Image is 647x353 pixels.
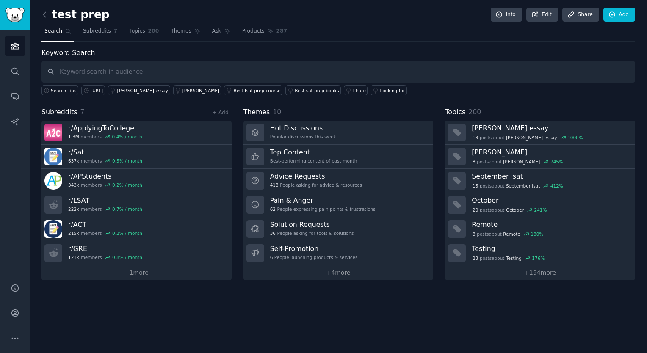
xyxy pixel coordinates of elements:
[531,231,543,237] div: 180 %
[526,8,558,22] a: Edit
[41,265,232,280] a: +1more
[472,254,545,262] div: post s about
[112,158,142,164] div: 0.5 % / month
[68,134,79,140] span: 1.3M
[243,107,270,118] span: Themes
[213,110,229,116] a: + Add
[80,108,85,116] span: 7
[41,241,232,265] a: r/GRE121kmembers0.8% / month
[112,182,142,188] div: 0.2 % / month
[472,244,629,253] h3: Testing
[270,206,376,212] div: People expressing pain points & frustrations
[344,85,368,95] a: I hate
[41,25,74,42] a: Search
[41,107,77,118] span: Subreddits
[68,230,142,236] div: members
[506,207,524,213] span: October
[168,25,203,42] a: Themes
[445,145,635,169] a: [PERSON_NAME]8postsabout[PERSON_NAME]745%
[243,193,434,217] a: Pain & Anger62People expressing pain points & frustrations
[126,25,162,42] a: Topics200
[173,85,221,95] a: [PERSON_NAME]
[270,148,357,157] h3: Top Content
[445,121,635,145] a: [PERSON_NAME] essay13postsabout[PERSON_NAME] essay1000%
[562,8,599,22] a: Share
[472,230,544,238] div: post s about
[129,28,145,35] span: Topics
[41,49,95,57] label: Keyword Search
[68,148,142,157] h3: r/ Sat
[68,254,79,260] span: 121k
[295,88,339,94] div: Best sat prep books
[371,85,406,95] a: Looking for
[472,148,629,157] h3: [PERSON_NAME]
[550,183,563,189] div: 412 %
[270,158,357,164] div: Best-performing content of past month
[473,135,478,141] span: 13
[270,230,276,236] span: 36
[473,207,478,213] span: 20
[44,148,62,165] img: Sat
[270,172,362,181] h3: Advice Requests
[41,61,635,83] input: Keyword search in audience
[112,230,142,236] div: 0.2 % / month
[68,172,142,181] h3: r/ APStudents
[472,158,564,165] div: post s about
[473,255,478,261] span: 23
[114,28,118,35] span: 7
[68,182,79,188] span: 343k
[239,25,290,42] a: Products287
[468,108,481,116] span: 200
[270,134,336,140] div: Popular discussions this week
[91,88,103,94] div: [URL]
[44,124,62,141] img: ApplyingToCollege
[550,159,563,165] div: 745 %
[506,135,557,141] span: [PERSON_NAME] essay
[68,220,142,229] h3: r/ ACT
[112,134,142,140] div: 0.4 % / month
[68,244,142,253] h3: r/ GRE
[473,183,478,189] span: 15
[503,159,540,165] span: [PERSON_NAME]
[81,85,105,95] a: [URL]
[380,88,405,94] div: Looking for
[285,85,341,95] a: Best sat prep books
[472,182,564,190] div: post s about
[534,207,547,213] div: 241 %
[41,145,232,169] a: r/Sat637kmembers0.5% / month
[473,231,476,237] span: 8
[503,231,520,237] span: Remote
[506,255,522,261] span: Testing
[212,28,221,35] span: Ask
[41,217,232,241] a: r/ACT215kmembers0.2% / month
[5,8,25,22] img: GummySearch logo
[270,182,279,188] span: 418
[491,8,522,22] a: Info
[445,265,635,280] a: +194more
[270,206,276,212] span: 62
[270,182,362,188] div: People asking for advice & resources
[68,206,142,212] div: members
[603,8,635,22] a: Add
[41,193,232,217] a: r/LSAT222kmembers0.7% / month
[68,158,79,164] span: 637k
[567,135,583,141] div: 1000 %
[68,230,79,236] span: 215k
[270,196,376,205] h3: Pain & Anger
[68,254,142,260] div: members
[445,193,635,217] a: October20postsaboutOctober241%
[243,265,434,280] a: +4more
[44,172,62,190] img: APStudents
[44,28,62,35] span: Search
[472,134,583,141] div: post s about
[270,254,273,260] span: 6
[182,88,219,94] div: [PERSON_NAME]
[270,220,354,229] h3: Solution Requests
[117,88,169,94] div: [PERSON_NAME] essay
[270,124,336,132] h3: Hot Discussions
[270,254,358,260] div: People launching products & services
[472,172,629,181] h3: September lsat
[68,124,142,132] h3: r/ ApplyingToCollege
[243,217,434,241] a: Solution Requests36People asking for tools & solutions
[270,244,358,253] h3: Self-Promotion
